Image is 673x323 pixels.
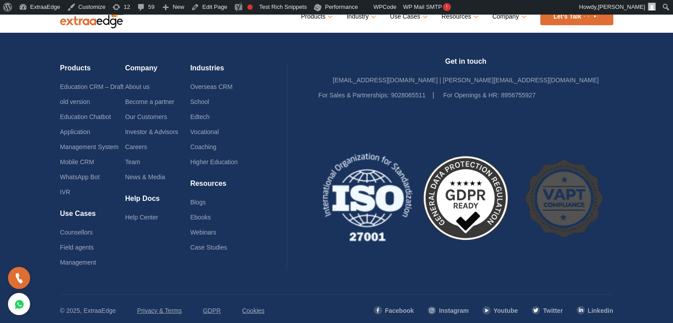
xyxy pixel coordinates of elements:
a: Field agents [60,244,94,251]
a: WhatsApp Bot [60,173,100,181]
a: News & Media [125,173,165,181]
span: ! [443,3,451,11]
a: IVR [60,188,70,196]
label: For Sales & Partnerships: [319,88,389,103]
h4: Get in touch [319,57,613,73]
a: Youtube [482,303,518,318]
a: Company [492,10,525,23]
a: Twitter [531,303,563,318]
h4: Products [60,64,125,79]
h4: Help Docs [125,194,190,210]
a: GDPR [203,303,221,318]
a: Linkedin [576,303,613,318]
a: Our Customers [125,113,167,120]
a: Become a partner [125,98,174,105]
label: For Openings & HR: [443,88,499,103]
a: Mobile CRM [60,158,94,165]
a: Team [125,158,140,165]
a: [EMAIL_ADDRESS][DOMAIN_NAME] | [PERSON_NAME][EMAIL_ADDRESS][DOMAIN_NAME] [333,77,599,84]
a: Facebook [373,303,414,318]
a: Investor & Advisors [125,128,178,135]
h4: Use Cases [60,209,125,225]
a: Case Studies [190,244,227,251]
a: Higher Education [190,158,238,165]
a: Overseas CRM [190,83,233,90]
a: Education Chatbot [60,113,111,120]
a: 9028065511 [391,92,426,99]
a: About us [125,83,150,90]
a: Industry [346,10,374,23]
a: Counsellors [60,229,93,236]
a: Education CRM – Draft old version [60,83,124,105]
span: [PERSON_NAME] [598,4,645,10]
a: School [190,98,209,105]
a: Resources [442,10,477,23]
a: Use Cases [390,10,426,23]
h4: Resources [190,179,255,195]
a: Products [301,10,331,23]
a: Management [60,259,96,266]
a: Coaching [190,143,216,150]
a: 8956755927 [501,92,535,99]
a: Let’s Talk [540,8,613,25]
h4: Company [125,64,190,79]
a: Edtech [190,113,210,120]
a: Careers [125,143,147,150]
a: Privacy & Terms [137,303,182,318]
a: Help Center [125,214,158,221]
a: Ebooks [190,214,211,221]
h4: Industries [190,64,255,79]
p: © 2025, ExtraaEdge [60,303,116,318]
a: Cookies [242,303,265,318]
a: Webinars [190,229,216,236]
a: Instagram [427,303,469,318]
a: Application Management System [60,128,119,150]
a: Blogs [190,199,206,206]
a: Vocational [190,128,219,135]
